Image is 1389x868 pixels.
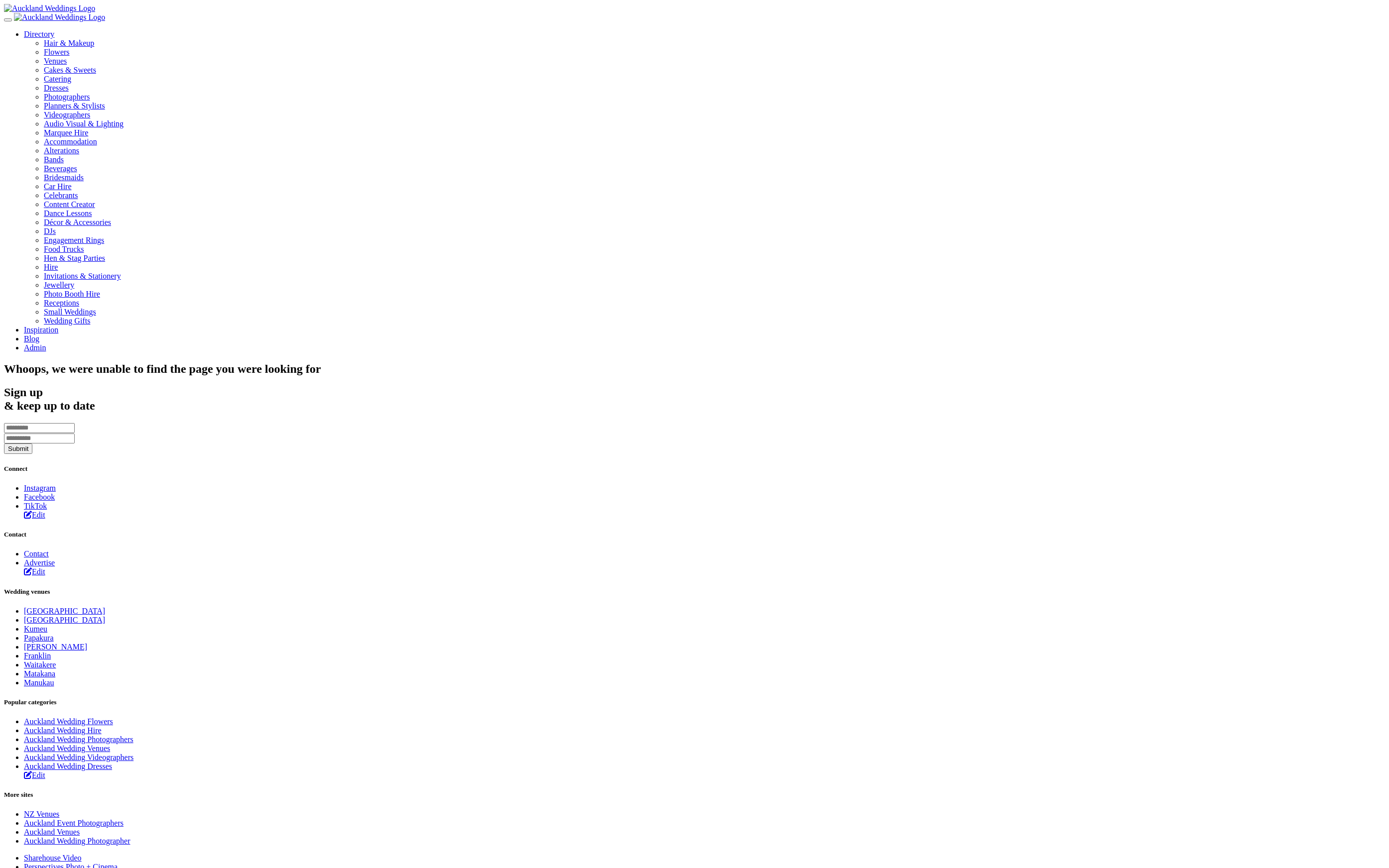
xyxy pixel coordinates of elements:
a: TikTok [24,502,47,510]
h5: Contact [4,531,1385,539]
a: NZ Venues [24,810,59,818]
a: Franklin [24,651,51,660]
a: Auckland Wedding Venues [24,744,110,753]
a: Sharehouse Video [24,854,82,862]
a: Receptions [44,299,79,307]
h2: & keep up to date [4,386,1385,413]
span: Sign up [4,386,43,399]
a: Edit [24,567,45,576]
h5: More sites [4,791,1385,799]
a: Alterations [44,146,79,155]
a: Admin [24,343,46,352]
a: Hire [44,263,58,271]
a: Facebook [24,493,55,501]
a: Matakana [24,669,55,678]
a: Cakes & Sweets [44,66,1385,75]
a: Décor & Accessories [44,218,111,226]
a: Beverages [44,164,77,173]
a: Auckland Venues [24,828,80,836]
button: Menu [4,18,12,21]
a: Hen & Stag Parties [44,254,105,262]
a: Kumeu [24,625,47,633]
a: Celebrants [44,191,78,200]
a: Directory [24,30,54,38]
a: Hair & Makeup [44,39,1385,48]
a: Content Creator [44,200,95,209]
a: Papakura [24,634,54,642]
img: Auckland Weddings Logo [14,13,105,22]
h5: Connect [4,465,1385,473]
a: Advertise [24,558,55,567]
a: Videographers [44,110,1385,119]
a: Planners & Stylists [44,102,1385,110]
a: Auckland Wedding Videographers [24,753,133,761]
a: [PERSON_NAME] [24,643,87,651]
img: Auckland Weddings Logo [4,4,95,13]
a: Small Weddings [44,308,96,316]
a: Inspiration [24,325,58,334]
a: Car Hire [44,182,72,191]
h2: Whoops, we were unable to find the page you were looking for [4,362,1385,376]
a: Auckland Wedding Dresses [24,762,112,770]
a: Photographers [44,93,1385,102]
a: Edit [24,771,45,779]
h5: Wedding venues [4,588,1385,596]
a: Engagement Rings [44,236,104,244]
a: DJs [44,227,56,235]
a: Venues [44,57,1385,66]
a: Auckland Wedding Flowers [24,717,113,726]
a: Instagram [24,484,56,492]
a: Blog [24,334,39,343]
a: Wedding Gifts [44,317,90,325]
button: Submit [4,443,32,454]
a: Contact [24,549,49,558]
a: Accommodation [44,137,97,146]
a: Manukau [24,678,54,687]
a: Auckland Wedding Hire [24,726,102,735]
a: Dance Lessons [44,209,92,217]
a: Marquee Hire [44,128,1385,137]
a: Invitations & Stationery [44,272,121,280]
a: Edit [24,511,45,519]
a: Auckland Event Photographers [24,819,124,827]
a: Photo Booth Hire [44,290,100,298]
a: Dresses [44,84,1385,93]
a: Audio Visual & Lighting [44,119,1385,128]
a: Bridesmaids [44,173,84,182]
a: [GEOGRAPHIC_DATA] [24,607,105,615]
a: Bands [44,155,64,164]
a: Food Trucks [44,245,84,253]
a: Auckland Wedding Photographers [24,735,133,744]
a: [GEOGRAPHIC_DATA] [24,616,105,624]
a: Flowers [44,48,1385,57]
a: Catering [44,75,1385,84]
a: Jewellery [44,281,74,289]
a: Waitakere [24,660,56,669]
h5: Popular categories [4,698,1385,706]
a: Auckland Wedding Photographer [24,837,130,845]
